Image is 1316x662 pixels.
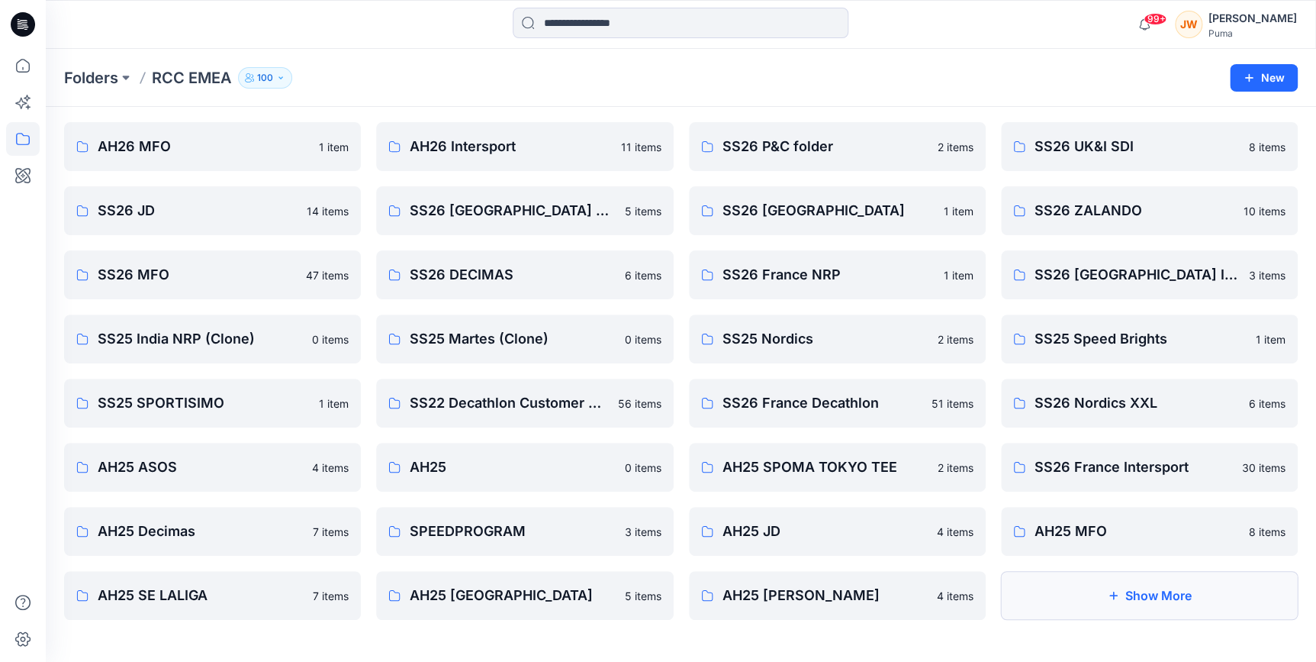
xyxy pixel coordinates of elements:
p: 2 items [938,460,973,476]
p: 3 items [625,524,661,540]
p: SS26 France NRP [722,264,935,286]
a: AH25 [PERSON_NAME]4 items [689,571,986,620]
p: 6 items [625,267,661,283]
a: AH26 Intersport11 items [376,122,673,171]
p: AH25 Decimas [98,521,304,542]
p: 2 items [938,139,973,155]
p: AH26 MFO [98,136,310,157]
p: SS25 Martes (Clone) [410,328,615,350]
span: 99+ [1144,13,1166,25]
a: AH25 Decimas7 items [64,507,361,556]
a: SS26 [GEOGRAPHIC_DATA] Cisalfa5 items [376,186,673,235]
p: 1 item [319,396,349,412]
div: [PERSON_NAME] [1208,9,1297,27]
p: 8 items [1249,139,1285,155]
p: RCC EMEA [152,67,232,89]
p: 7 items [313,588,349,604]
a: AH25 SE LALIGA7 items [64,571,361,620]
p: 51 items [931,396,973,412]
p: SS25 Nordics [722,328,928,350]
p: SS26 [GEOGRAPHIC_DATA] [722,200,935,221]
a: AH26 MFO1 item [64,122,361,171]
a: SS25 Nordics2 items [689,315,986,363]
p: 6 items [1249,396,1285,412]
a: AH250 items [376,443,673,492]
p: 5 items [625,588,661,604]
a: SS25 India NRP (Clone)0 items [64,315,361,363]
p: 47 items [306,267,349,283]
p: 3 items [1249,267,1285,283]
p: AH25 [GEOGRAPHIC_DATA] [410,585,615,606]
a: SS26 ZALANDO10 items [1001,186,1298,235]
p: 1 item [1256,331,1285,347]
p: SS26 P&C folder [722,136,928,157]
a: SS25 SPORTISIMO1 item [64,379,361,428]
button: Show More [1001,571,1298,620]
p: SPEEDPROGRAM [410,521,615,542]
p: SS25 SPORTISIMO [98,392,310,414]
a: SS26 MFO47 items [64,250,361,299]
a: SS26 UK&I SDI8 items [1001,122,1298,171]
p: 0 items [312,331,349,347]
p: 7 items [313,524,349,540]
p: 100 [257,69,273,86]
p: AH25 [PERSON_NAME] [722,585,928,606]
p: SS26 Nordics XXL [1034,392,1240,414]
p: SS25 India NRP (Clone) [98,328,303,350]
p: 56 items [618,396,661,412]
p: 5 items [625,203,661,219]
a: AH25 [GEOGRAPHIC_DATA]5 items [376,571,673,620]
p: SS26 DECIMAS [410,264,615,286]
p: AH26 Intersport [410,136,611,157]
a: SS26 Nordics XXL6 items [1001,379,1298,428]
p: 10 items [1244,203,1285,219]
a: SPEEDPROGRAM3 items [376,507,673,556]
a: SS25 Martes (Clone)0 items [376,315,673,363]
p: SS26 [GEOGRAPHIC_DATA] ISRG [1034,264,1240,286]
a: SS26 DECIMAS6 items [376,250,673,299]
p: 0 items [625,331,661,347]
p: SS26 France Intersport [1034,457,1233,478]
p: 30 items [1242,460,1285,476]
p: AH25 SPOMA TOKYO TEE [722,457,928,478]
p: AH25 JD [722,521,928,542]
p: 4 items [937,524,973,540]
p: AH25 MFO [1034,521,1240,542]
p: 4 items [312,460,349,476]
a: SS26 [GEOGRAPHIC_DATA] ISRG3 items [1001,250,1298,299]
p: SS26 JD [98,200,298,221]
a: Folders [64,67,118,89]
a: SS26 France NRP1 item [689,250,986,299]
p: SS26 UK&I SDI [1034,136,1240,157]
p: 1 item [944,203,973,219]
p: SS26 MFO [98,264,297,286]
p: 8 items [1249,524,1285,540]
button: 100 [238,67,292,89]
a: AH25 MFO8 items [1001,507,1298,556]
p: AH25 [410,457,615,478]
a: SS26 France Decathlon51 items [689,379,986,428]
button: New [1230,64,1298,92]
div: Puma [1208,27,1297,39]
p: 11 items [621,139,661,155]
p: 1 item [944,267,973,283]
a: SS22 Decathlon Customer sample56 items [376,379,673,428]
p: 4 items [937,588,973,604]
a: SS26 [GEOGRAPHIC_DATA]1 item [689,186,986,235]
p: 0 items [625,460,661,476]
div: JW [1175,11,1202,38]
p: 14 items [307,203,349,219]
a: SS26 JD14 items [64,186,361,235]
p: 1 item [319,139,349,155]
p: SS26 ZALANDO [1034,200,1234,221]
p: SS26 France Decathlon [722,392,922,414]
p: SS26 [GEOGRAPHIC_DATA] Cisalfa [410,200,615,221]
a: AH25 ASOS4 items [64,443,361,492]
a: AH25 SPOMA TOKYO TEE2 items [689,443,986,492]
a: SS26 France Intersport30 items [1001,443,1298,492]
p: AH25 SE LALIGA [98,585,304,606]
a: SS26 P&C folder2 items [689,122,986,171]
a: SS25 Speed Brights1 item [1001,315,1298,363]
p: SS22 Decathlon Customer sample [410,392,608,414]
